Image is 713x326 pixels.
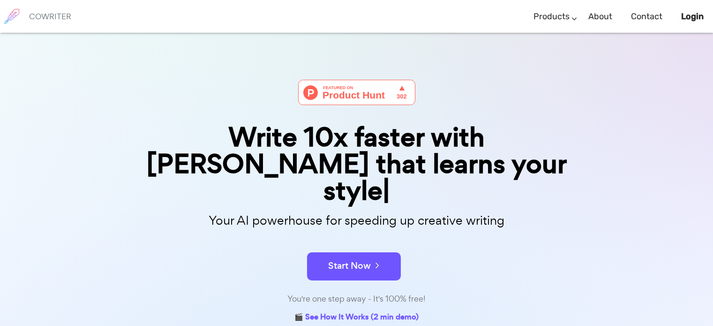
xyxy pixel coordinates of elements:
[122,211,591,231] p: Your AI powerhouse for speeding up creative writing
[533,3,570,30] a: Products
[122,124,591,205] div: Write 10x faster with [PERSON_NAME] that learns your style
[29,12,71,21] h6: COWRITER
[298,80,415,105] img: Cowriter - Your AI buddy for speeding up creative writing | Product Hunt
[588,3,612,30] a: About
[681,3,704,30] a: Login
[631,3,662,30] a: Contact
[122,292,591,306] div: You're one step away - It's 100% free!
[294,311,419,325] a: 🎬 See How It Works (2 min demo)
[307,252,401,281] button: Start Now
[681,11,704,22] b: Login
